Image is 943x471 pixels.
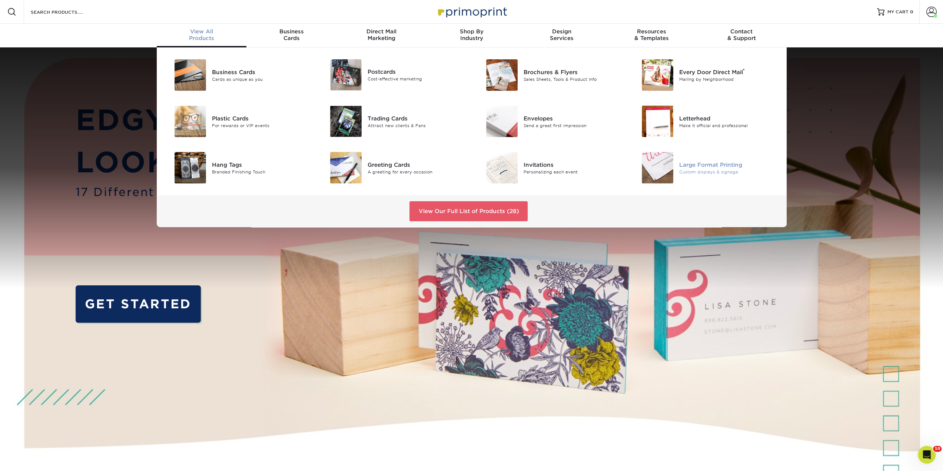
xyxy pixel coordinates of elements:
div: Trading Cards [368,114,466,122]
div: Letterhead [679,114,777,122]
a: DesignServices [517,24,607,47]
div: Mailing by Neighborhood [679,76,777,82]
a: Every Door Direct Mail Every Door Direct Mail® Mailing by Neighborhood [633,56,778,94]
div: Products [157,28,247,42]
div: Cards as unique as you [212,76,310,82]
span: Shop By [426,28,517,35]
div: & Templates [607,28,697,42]
div: Greeting Cards [368,160,466,169]
div: A greeting for every occasion [368,169,466,175]
img: Every Door Direct Mail [642,59,673,91]
a: Envelopes Envelopes Send a great first impression [477,103,622,140]
img: Letterhead [642,106,673,137]
a: Resources& Templates [607,24,697,47]
span: 0 [910,9,913,14]
div: Personalizing each event [524,169,622,175]
div: Cards [246,28,336,42]
a: Hang Tags Hang Tags Branded Finishing Touch [166,149,311,186]
span: View All [157,28,247,35]
div: Every Door Direct Mail [679,68,777,76]
div: Business Cards [212,68,310,76]
a: Shop ByIndustry [426,24,517,47]
div: Send a great first impression [524,122,622,129]
div: Brochures & Flyers [524,68,622,76]
img: Brochures & Flyers [486,59,518,91]
div: Sales Sheets, Tools & Product Info [524,76,622,82]
span: Contact [697,28,787,35]
div: & Support [697,28,787,42]
div: Industry [426,28,517,42]
a: Brochures & Flyers Brochures & Flyers Sales Sheets, Tools & Product Info [477,56,622,94]
div: Plastic Cards [212,114,310,122]
img: Invitations [486,152,518,183]
a: Plastic Cards Plastic Cards For rewards or VIP events [166,103,311,140]
a: Invitations Invitations Personalizing each event [477,149,622,186]
a: BusinessCards [246,24,336,47]
span: Direct Mail [336,28,426,35]
input: SEARCH PRODUCTS..... [30,7,102,16]
img: Envelopes [486,106,518,137]
a: View Our Full List of Products (28) [409,201,528,221]
a: Contact& Support [697,24,787,47]
div: Large Format Printing [679,160,777,169]
img: Primoprint [435,4,509,20]
div: For rewards or VIP events [212,122,310,129]
a: View AllProducts [157,24,247,47]
div: Attract new clients & Fans [368,122,466,129]
div: Make it official and professional [679,122,777,129]
a: Trading Cards Trading Cards Attract new clients & Fans [321,103,466,140]
div: Branded Finishing Touch [212,169,310,175]
img: Large Format Printing [642,152,673,183]
div: Services [517,28,607,42]
a: GET STARTED [76,285,201,322]
div: Postcards [368,68,466,76]
img: Business Cards [175,59,206,91]
a: Direct MailMarketing [336,24,426,47]
div: Cost-effective marketing [368,76,466,82]
a: Large Format Printing Large Format Printing Custom displays & signage [633,149,778,186]
a: Postcards Postcards Cost-effective marketing [321,56,466,93]
span: 10 [933,446,942,452]
span: Design [517,28,607,35]
img: Postcards [330,59,362,90]
img: Trading Cards [330,106,362,137]
span: Business [246,28,336,35]
span: Resources [607,28,697,35]
a: Business Cards Business Cards Cards as unique as you [166,56,311,94]
iframe: Intercom live chat [918,446,936,464]
img: Plastic Cards [175,106,206,137]
div: Envelopes [524,114,622,122]
div: Marketing [336,28,426,42]
a: Greeting Cards Greeting Cards A greeting for every occasion [321,149,466,186]
div: Custom displays & signage [679,169,777,175]
img: Greeting Cards [330,152,362,183]
sup: ® [743,68,745,73]
div: Invitations [524,160,622,169]
div: Hang Tags [212,160,310,169]
span: MY CART [887,9,909,15]
img: Hang Tags [175,152,206,183]
a: Letterhead Letterhead Make it official and professional [633,103,778,140]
